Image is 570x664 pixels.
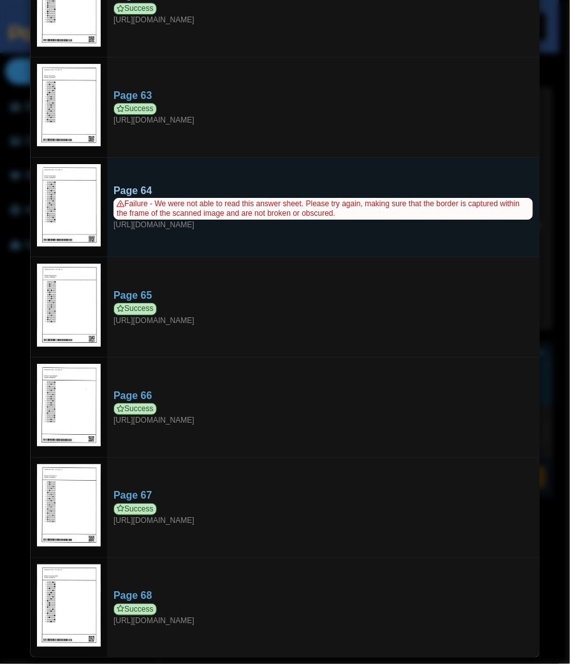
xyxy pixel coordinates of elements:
[37,464,101,547] img: 3140026_SEPTEMBER_28_2025T16_55_11_261000000.jpeg
[107,177,539,237] a: Page 64 Failure - We were not able to read this answer sheet. Please try again, making sure that ...
[113,503,157,515] span: Success
[113,403,533,426] div: [URL][DOMAIN_NAME]
[113,198,533,220] span: Failure - We were not able to read this answer sheet. Please try again, making sure that the bord...
[113,603,533,626] div: [URL][DOMAIN_NAME]
[37,64,101,146] img: 3140016_SEPTEMBER_28_2025T16_55_31_916000000.jpeg
[113,403,157,415] span: Success
[37,264,101,346] img: 3140044_SEPTEMBER_28_2025T16_55_19_344000000.jpeg
[37,164,101,246] img: bu_2381_VzDL1eef6vV7kTiq_2025-09-28_16-53-17.pdf_pg_64.jpg
[113,103,157,115] span: Success
[113,3,157,15] span: Success
[113,488,533,502] div: Page 67
[37,364,101,446] img: 3140010_SEPTEMBER_28_2025T16_55_12_449000000.jpeg
[113,503,533,526] div: [URL][DOMAIN_NAME]
[113,89,533,103] div: Page 63
[113,303,533,326] div: [URL][DOMAIN_NAME]
[113,3,533,26] div: [URL][DOMAIN_NAME]
[113,198,533,230] div: [URL][DOMAIN_NAME]
[107,282,539,332] a: Page 65 Success [URL][DOMAIN_NAME]
[113,589,533,603] div: Page 68
[107,82,539,132] a: Page 63 Success [URL][DOMAIN_NAME]
[113,289,533,303] div: Page 65
[113,103,533,126] div: [URL][DOMAIN_NAME]
[113,603,157,615] span: Success
[107,482,539,532] a: Page 67 Success [URL][DOMAIN_NAME]
[113,303,157,315] span: Success
[107,582,539,632] a: Page 68 Success [URL][DOMAIN_NAME]
[37,564,101,647] img: 3140040_SEPTEMBER_28_2025T16_55_34_673000000.jpeg
[113,184,533,198] div: Page 64
[113,389,533,403] div: Page 66
[107,382,539,432] a: Page 66 Success [URL][DOMAIN_NAME]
